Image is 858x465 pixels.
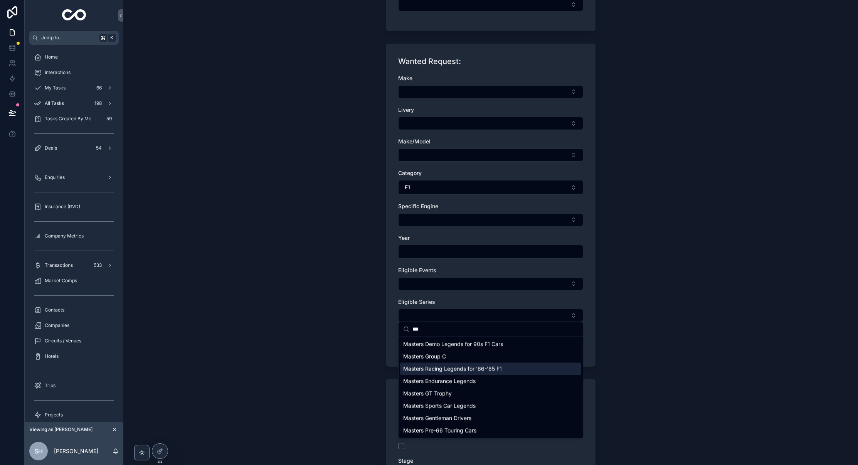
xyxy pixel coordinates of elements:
[398,117,583,130] button: Select Button
[29,379,119,393] a: Trips
[403,414,471,422] span: Masters Gentleman Drivers
[398,85,583,98] button: Select Button
[45,145,57,151] span: Deals
[45,69,71,76] span: Interactions
[45,322,69,329] span: Companies
[398,148,583,162] button: Select Button
[29,81,119,95] a: My Tasks66
[29,408,119,422] a: Projects
[45,278,77,284] span: Market Comps
[29,334,119,348] a: Circuits / Venues
[29,112,119,126] a: Tasks Created By Me59
[398,213,583,226] button: Select Button
[398,180,583,195] button: Select Button
[45,204,80,210] span: Insurance (RVD)
[398,457,413,464] span: Stage
[94,83,104,93] div: 66
[398,309,583,322] button: Select Button
[45,262,73,268] span: Transactions
[45,100,64,106] span: All Tasks
[29,50,119,64] a: Home
[29,303,119,317] a: Contacts
[29,141,119,155] a: Deals54
[34,446,43,456] span: SH
[29,200,119,214] a: Insurance (RVD)
[398,170,422,176] span: Category
[45,116,91,122] span: Tasks Created By Me
[399,337,583,438] div: Suggestions
[398,433,424,439] span: Qualified?
[398,75,412,81] span: Make
[398,267,436,273] span: Eligible Events
[398,234,410,241] span: Year
[29,31,119,45] button: Jump to...K
[29,258,119,272] a: Transactions533
[45,307,64,313] span: Contacts
[41,35,96,41] span: Jump to...
[403,427,476,435] span: Masters Pre-66 Touring Cars
[45,338,81,344] span: Circuits / Venues
[45,85,66,91] span: My Tasks
[92,99,104,108] div: 198
[45,54,58,60] span: Home
[398,106,414,113] span: Livery
[29,318,119,332] a: Companies
[54,447,98,455] p: [PERSON_NAME]
[62,9,86,22] img: App logo
[45,353,59,359] span: Hotels
[29,426,93,433] span: Viewing as [PERSON_NAME]
[29,66,119,79] a: Interactions
[45,382,56,389] span: Trips
[398,277,583,290] button: Select Button
[398,203,438,209] span: Specific Engine
[91,261,104,270] div: 533
[29,170,119,184] a: Enquiries
[403,377,476,385] span: Masters Endurance Legends
[29,96,119,110] a: All Tasks198
[109,35,115,41] span: K
[104,114,114,123] div: 59
[29,349,119,363] a: Hotels
[398,56,461,67] h1: Wanted Request:
[403,402,476,410] span: Masters Sports Car Legends
[45,412,63,418] span: Projects
[25,45,123,422] div: scrollable content
[403,340,503,348] span: Masters Demo Legends for 90s F1 Cars
[403,365,502,373] span: Masters Racing Legends for '66-'85 F1
[405,184,410,191] span: F1
[403,353,446,361] span: Masters Group C
[403,390,452,398] span: Masters GT Trophy
[398,138,431,145] span: Make/Model
[94,143,104,153] div: 54
[45,233,84,239] span: Company Metrics
[45,174,65,180] span: Enquiries
[29,229,119,243] a: Company Metrics
[29,274,119,288] a: Market Comps
[398,298,435,305] span: Eligible Series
